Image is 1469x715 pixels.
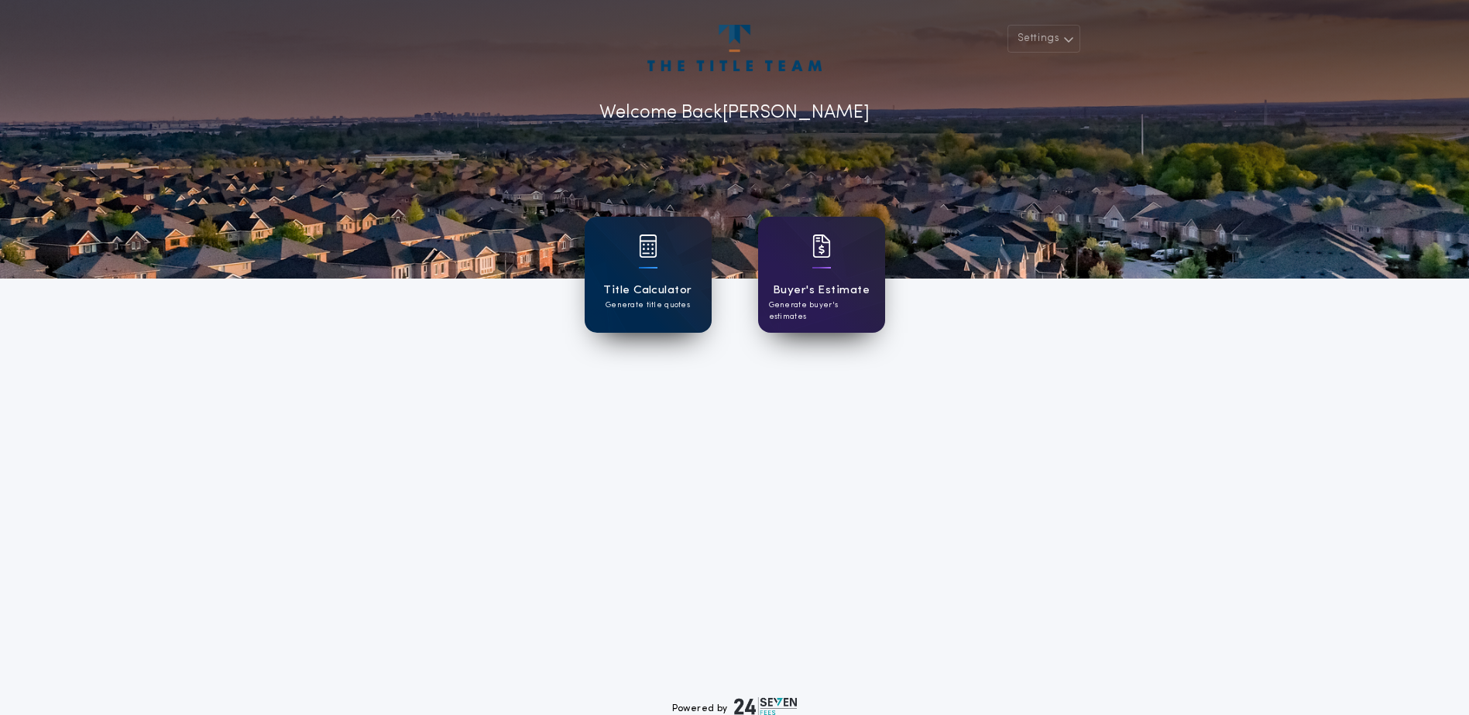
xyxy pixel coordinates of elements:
[603,282,692,299] h1: Title Calculator
[1007,25,1080,53] button: Settings
[769,299,874,323] p: Generate buyer's estimates
[599,99,870,127] p: Welcome Back [PERSON_NAME]
[639,234,657,258] img: card icon
[606,299,690,311] p: Generate title quotes
[585,217,712,333] a: card iconTitle CalculatorGenerate title quotes
[812,234,831,258] img: card icon
[758,217,885,333] a: card iconBuyer's EstimateGenerate buyer's estimates
[647,25,821,71] img: account-logo
[773,282,870,299] h1: Buyer's Estimate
